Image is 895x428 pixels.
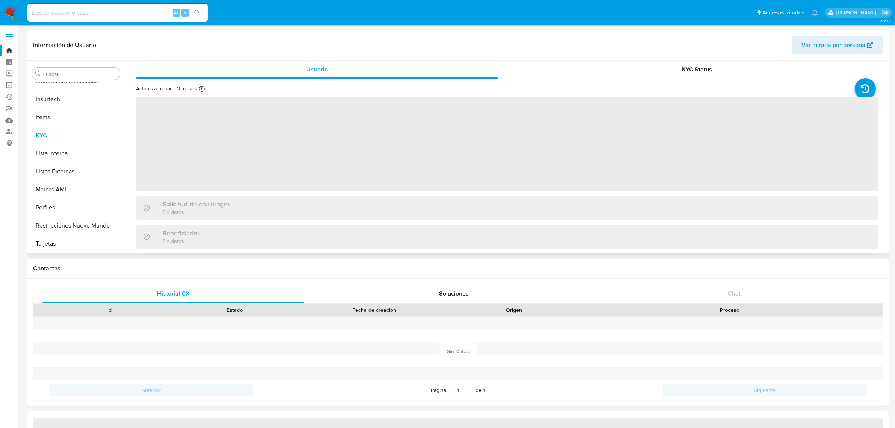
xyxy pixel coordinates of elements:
[728,289,741,298] span: Chat
[35,71,41,77] button: Buscar
[29,217,123,235] button: Restricciones Nuevo Mundo
[27,8,208,18] input: Buscar usuario o caso...
[29,144,123,162] button: Lista Interna
[157,289,190,298] span: Historial CX
[29,108,123,126] button: Items
[792,36,883,54] button: Ver mirada por persona
[29,162,123,181] button: Listas Externas
[52,306,167,314] div: Id
[801,36,865,54] span: Ver mirada por persona
[33,265,883,272] h1: Contactos
[29,90,123,108] button: Insurtech
[177,306,292,314] div: Estado
[582,306,877,314] div: Proceso
[184,9,186,16] span: s
[189,8,205,18] button: search-icon
[306,65,328,74] span: Usuario
[881,9,889,17] a: Salir
[457,306,571,314] div: Origen
[29,126,123,144] button: KYC
[136,196,878,220] div: Solicitud de challengesSin datos
[29,181,123,199] button: Marcas AML
[33,41,96,49] h1: Información de Usuario
[663,384,867,396] button: Siguiente
[162,229,200,237] h3: Beneficiarios
[836,9,879,16] p: marianathalie.grajeda@mercadolibre.com.mx
[42,71,117,77] input: Buscar
[29,199,123,217] button: Perfiles
[483,386,485,394] span: 1
[136,85,197,92] p: Actualizado hace 3 meses
[136,97,878,191] span: ‌
[162,200,230,208] h3: Solicitud de challenges
[812,9,818,16] a: Notificaciones
[303,306,446,314] div: Fecha de creación
[162,208,230,216] p: Sin datos
[49,384,253,396] button: Anterior
[682,65,712,74] span: KYC Status
[174,9,180,16] span: Alt
[431,384,485,396] span: Página de
[29,235,123,253] button: Tarjetas
[136,225,878,249] div: BeneficiariosSin datos
[762,9,804,17] span: Accesos rápidos
[439,289,469,298] span: Soluciones
[162,237,200,244] p: Sin datos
